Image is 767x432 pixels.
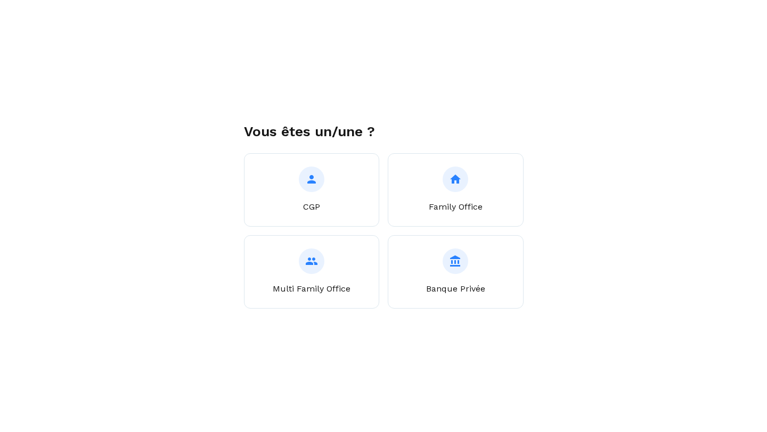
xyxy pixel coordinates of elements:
button: Multi Family Office [244,235,380,309]
p: CGP [303,201,320,213]
button: Family Office [388,153,524,227]
button: Banque Privée [388,235,524,309]
p: Family Office [429,201,483,213]
button: CGP [244,153,380,227]
p: Banque Privée [426,283,485,295]
h1: Vous êtes un/une ? [244,123,524,140]
p: Multi Family Office [273,283,350,295]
